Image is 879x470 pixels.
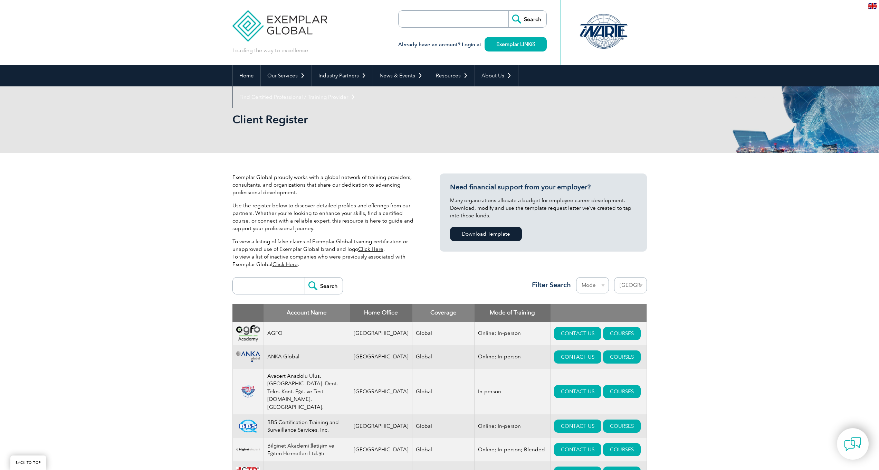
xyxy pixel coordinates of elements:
[554,420,601,433] a: CONTACT US
[236,385,260,398] img: 815efeab-5b6f-eb11-a812-00224815377e-logo.png
[350,414,412,438] td: [GEOGRAPHIC_DATA]
[264,369,350,415] td: Avacert Anadolu Ulus. [GEOGRAPHIC_DATA]. Dent. Tekn. Kont. Eğit. ve Test [DOMAIN_NAME]. [GEOGRAPH...
[450,197,637,219] p: Many organizations allocate a budget for employee career development. Download, modify and use th...
[450,227,522,241] a: Download Template
[412,345,475,369] td: Global
[554,327,601,340] a: CONTACT US
[232,114,523,125] h2: Client Register
[531,42,535,46] img: open_square.png
[508,11,546,27] input: Search
[232,173,419,196] p: Exemplar Global proudly works with a global network of training providers, consultants, and organ...
[412,304,475,322] th: Coverage: activate to sort column ascending
[264,414,350,438] td: BBS Certification Training and Surveillance Services, Inc.
[312,65,373,86] a: Industry Partners
[603,350,641,364] a: COURSES
[475,369,551,415] td: In-person
[485,37,547,51] a: Exemplar LINK
[350,369,412,415] td: [GEOGRAPHIC_DATA]
[233,86,362,108] a: Find Certified Professional / Training Provider
[844,435,861,453] img: contact-chat.png
[554,443,601,456] a: CONTACT US
[264,345,350,369] td: ANKA Global
[233,65,260,86] a: Home
[475,438,551,461] td: Online; In-person; Blended
[236,351,260,362] img: c09c33f4-f3a0-ea11-a812-000d3ae11abd-logo.png
[373,65,429,86] a: News & Events
[475,304,551,322] th: Mode of Training: activate to sort column ascending
[475,65,518,86] a: About Us
[10,455,46,470] a: BACK TO TOP
[273,261,298,267] a: Click Here
[261,65,312,86] a: Our Services
[554,385,601,398] a: CONTACT US
[232,202,419,232] p: Use the register below to discover detailed profiles and offerings from our partners. Whether you...
[232,238,419,268] p: To view a listing of false claims of Exemplar Global training certification or unapproved use of ...
[603,327,641,340] a: COURSES
[264,438,350,461] td: Bilginet Akademi İletişim ve Eğitim Hizmetleri Ltd.Şti
[305,278,343,294] input: Search
[475,345,551,369] td: Online; In-person
[412,414,475,438] td: Global
[450,183,637,191] h3: Need financial support from your employer?
[603,443,641,456] a: COURSES
[264,304,350,322] th: Account Name: activate to sort column descending
[603,385,641,398] a: COURSES
[603,420,641,433] a: COURSES
[429,65,475,86] a: Resources
[232,47,308,54] p: Leading the way to excellence
[236,443,260,456] img: a1985bb7-a6fe-eb11-94ef-002248181dbe-logo.png
[350,345,412,369] td: [GEOGRAPHIC_DATA]
[236,325,260,341] img: 2d900779-188b-ea11-a811-000d3ae11abd-logo.png
[412,369,475,415] td: Global
[554,350,601,364] a: CONTACT US
[350,438,412,461] td: [GEOGRAPHIC_DATA]
[236,420,260,433] img: 81a8cf56-15af-ea11-a812-000d3a79722d-logo.png
[350,322,412,345] td: [GEOGRAPHIC_DATA]
[398,40,547,49] h3: Already have an account? Login at
[868,3,877,9] img: en
[264,322,350,345] td: AGFO
[551,304,647,322] th: : activate to sort column ascending
[412,322,475,345] td: Global
[475,414,551,438] td: Online; In-person
[412,438,475,461] td: Global
[528,281,571,289] h3: Filter Search
[350,304,412,322] th: Home Office: activate to sort column ascending
[358,246,383,252] a: Click Here
[475,322,551,345] td: Online; In-person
